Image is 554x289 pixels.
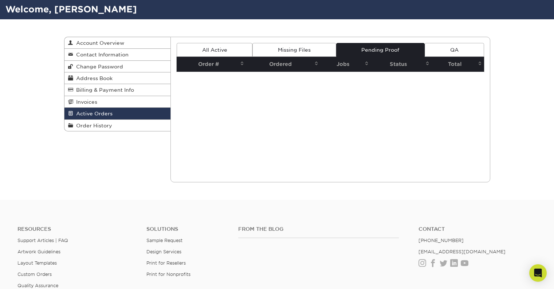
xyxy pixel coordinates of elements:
a: Invoices [64,96,171,108]
span: Account Overview [73,40,124,46]
a: Layout Templates [17,260,57,266]
span: Invoices [73,99,97,105]
a: Artwork Guidelines [17,249,60,254]
th: Order # [177,57,246,72]
a: Sample Request [146,238,182,243]
a: Active Orders [64,108,171,119]
th: Total [432,57,484,72]
a: Order History [64,120,171,131]
a: Billing & Payment Info [64,84,171,96]
th: Status [371,57,432,72]
h4: Resources [17,226,135,232]
a: Design Services [146,249,181,254]
span: Billing & Payment Info [73,87,134,93]
span: Contact Information [73,52,129,58]
a: Contact [419,226,537,232]
span: Order History [73,123,112,128]
h4: Solutions [146,226,228,232]
a: All Active [177,43,252,57]
th: Jobs [321,57,371,72]
a: Pending Proof [336,43,425,57]
a: [EMAIL_ADDRESS][DOMAIN_NAME] [419,249,506,254]
a: Contact Information [64,49,171,60]
a: Support Articles | FAQ [17,238,68,243]
a: QA [425,43,484,57]
div: Open Intercom Messenger [529,264,547,282]
a: Missing Files [252,43,336,57]
a: Address Book [64,72,171,84]
a: Print for Resellers [146,260,186,266]
a: Change Password [64,61,171,72]
span: Change Password [73,64,123,70]
a: [PHONE_NUMBER] [419,238,464,243]
span: Address Book [73,75,113,81]
h4: From the Blog [238,226,399,232]
a: Account Overview [64,37,171,49]
th: Ordered [246,57,321,72]
span: Active Orders [73,111,113,116]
